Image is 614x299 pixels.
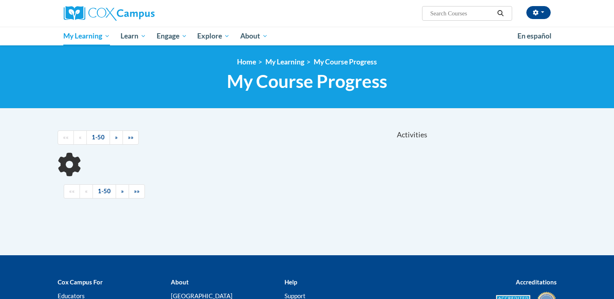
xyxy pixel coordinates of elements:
span: « [85,188,88,194]
a: My Learning [58,27,116,45]
span: « [79,134,82,141]
span: My Course Progress [227,70,387,92]
a: Engage [151,27,192,45]
a: End [123,130,139,145]
img: Cox Campus [64,6,155,21]
a: Cox Campus [64,6,218,21]
input: Search Courses [429,9,494,18]
span: My Learning [63,31,110,41]
span: »» [134,188,140,194]
span: Explore [197,31,230,41]
b: Cox Campus For [58,278,103,286]
span: «« [69,188,75,194]
span: » [115,134,118,141]
a: Begining [58,130,74,145]
button: Account Settings [526,6,551,19]
span: Engage [157,31,187,41]
b: About [171,278,189,286]
a: About [235,27,273,45]
a: Next [116,184,129,199]
b: Accreditations [516,278,557,286]
button: Search [494,9,506,18]
a: En español [512,28,557,45]
a: Learn [115,27,151,45]
a: Begining [64,184,80,199]
span: Activities [397,130,427,139]
span: En español [517,32,552,40]
a: Previous [80,184,93,199]
span: About [240,31,268,41]
a: My Learning [265,58,304,66]
span: «« [63,134,69,141]
a: Previous [73,130,87,145]
a: Home [237,58,256,66]
a: Next [110,130,123,145]
a: Explore [192,27,235,45]
div: Main menu [52,27,563,45]
span: Learn [121,31,146,41]
a: 1-50 [86,130,110,145]
span: »» [128,134,134,141]
a: My Course Progress [314,58,377,66]
a: 1-50 [93,184,116,199]
b: Help [284,278,297,286]
a: End [129,184,145,199]
span: » [121,188,124,194]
